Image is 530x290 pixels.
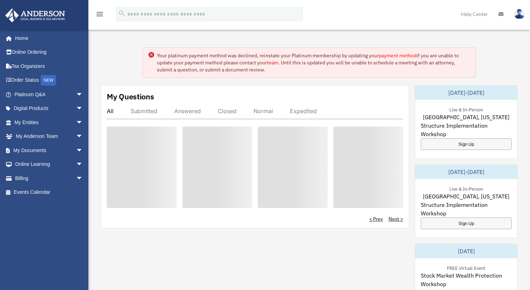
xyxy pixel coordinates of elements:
a: Online Ordering [5,45,94,59]
span: Structure Implementation Workshop [421,121,512,138]
a: < Prev [369,215,383,222]
a: Billingarrow_drop_down [5,171,94,185]
span: [GEOGRAPHIC_DATA], [US_STATE] [423,192,509,201]
div: Answered [174,108,201,115]
a: payment method [379,52,417,59]
img: Anderson Advisors Platinum Portal [3,8,67,22]
a: Online Learningarrow_drop_down [5,157,94,172]
div: [DATE]-[DATE] [415,86,517,100]
div: Expedited [290,108,317,115]
span: arrow_drop_down [76,157,90,172]
a: Home [5,31,90,45]
div: NEW [41,75,56,86]
a: menu [95,12,104,18]
span: arrow_drop_down [76,143,90,158]
a: Events Calendar [5,185,94,199]
a: Next > [389,215,403,222]
span: arrow_drop_down [76,171,90,186]
div: FREE Virtual Event [441,264,491,271]
span: arrow_drop_down [76,101,90,116]
a: My Anderson Teamarrow_drop_down [5,129,94,144]
span: arrow_drop_down [76,115,90,130]
a: Sign Up [421,138,512,150]
div: [DATE]-[DATE] [415,165,517,179]
span: Structure Implementation Workshop [421,201,512,217]
div: Your platinum payment method was declined, reinstate your Platinum membership by updating your if... [157,52,470,73]
a: Sign Up [421,217,512,229]
span: [GEOGRAPHIC_DATA], [US_STATE] [423,113,509,121]
div: [DATE] [415,244,517,258]
a: Platinum Q&Aarrow_drop_down [5,87,94,101]
a: team [267,59,278,66]
i: search [118,10,126,17]
a: Tax Organizers [5,59,94,73]
a: My Entitiesarrow_drop_down [5,115,94,129]
span: Stock Market Wealth Protection Workshop [421,271,512,288]
a: Order StatusNEW [5,73,94,88]
div: All [107,108,113,115]
span: arrow_drop_down [76,87,90,102]
a: Digital Productsarrow_drop_down [5,101,94,116]
div: Closed [218,108,237,115]
span: arrow_drop_down [76,129,90,144]
div: Live & In-Person [444,185,489,192]
a: My Documentsarrow_drop_down [5,143,94,157]
div: Normal [254,108,273,115]
div: My Questions [107,91,154,102]
div: Live & In-Person [444,105,489,113]
img: User Pic [514,9,525,19]
i: menu [95,10,104,18]
div: Submitted [130,108,157,115]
